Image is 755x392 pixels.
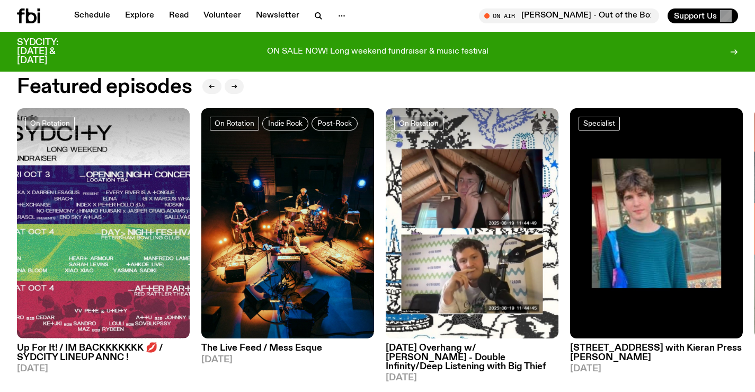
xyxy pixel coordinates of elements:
[201,344,374,353] h3: The Live Feed / Mess Esque
[30,119,70,127] span: On Rotation
[579,117,620,130] a: Specialist
[17,77,192,97] h2: Featured episodes
[668,8,738,23] button: Support Us
[570,364,743,373] span: [DATE]
[119,8,161,23] a: Explore
[583,119,615,127] span: Specialist
[317,119,352,127] span: Post-Rock
[267,47,488,57] p: ON SALE NOW! Long weekend fundraiser & music festival
[479,8,659,23] button: On Air[PERSON_NAME] - Out of the Box
[399,119,439,127] span: On Rotation
[17,344,190,362] h3: Up For It! / IM BACKKKKKKK 💋 / SYDCITY LINEUP ANNC !
[386,338,558,382] a: [DATE] Overhang w/ [PERSON_NAME] - Double Infinity/Deep Listening with Big Thief[DATE]
[68,8,117,23] a: Schedule
[17,38,85,65] h3: SYDCITY: [DATE] & [DATE]
[25,117,75,130] a: On Rotation
[268,119,303,127] span: Indie Rock
[386,373,558,382] span: [DATE]
[201,338,374,364] a: The Live Feed / Mess Esque[DATE]
[262,117,308,130] a: Indie Rock
[17,338,190,373] a: Up For It! / IM BACKKKKKKK 💋 / SYDCITY LINEUP ANNC ![DATE]
[17,364,190,373] span: [DATE]
[250,8,306,23] a: Newsletter
[197,8,247,23] a: Volunteer
[394,117,443,130] a: On Rotation
[163,8,195,23] a: Read
[386,344,558,371] h3: [DATE] Overhang w/ [PERSON_NAME] - Double Infinity/Deep Listening with Big Thief
[210,117,259,130] a: On Rotation
[215,119,254,127] span: On Rotation
[674,11,717,21] span: Support Us
[201,355,374,364] span: [DATE]
[570,338,743,373] a: [STREET_ADDRESS] with Kieran Press [PERSON_NAME][DATE]
[312,117,358,130] a: Post-Rock
[570,344,743,362] h3: [STREET_ADDRESS] with Kieran Press [PERSON_NAME]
